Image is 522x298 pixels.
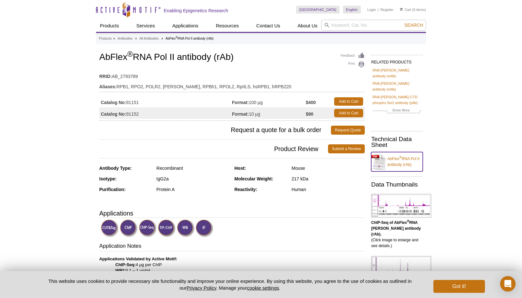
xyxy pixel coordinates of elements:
[371,220,423,249] p: (Click image to enlarge and see details.)
[400,7,411,12] a: Cart
[232,100,249,105] strong: Format:
[99,73,112,79] strong: RRID:
[372,67,421,79] a: RNA [PERSON_NAME] antibody (mAb)
[156,165,229,171] div: Recombinant
[433,280,485,293] button: Got it!
[334,109,363,117] a: Add to Cart
[372,81,421,92] a: RNA [PERSON_NAME] antibody (mAb)
[306,111,313,117] strong: $90
[400,6,426,14] li: (0 items)
[372,107,421,115] a: Show More
[139,219,157,237] img: ChIP-Seq Validated
[371,220,421,236] b: ChIP-Seq of AbFlex RNA [PERSON_NAME] antibody (rAb).
[99,126,331,135] span: Request a quote for a bulk order
[99,96,232,107] td: 91151
[328,144,365,153] a: Submit a Review
[371,55,423,66] h2: RELATED PRODUCTS
[292,187,365,192] div: Human
[371,152,423,171] a: AbFlex®RNA Pol II antibody (rAb)
[235,166,246,171] strong: Host:
[99,52,365,63] h1: AbFlex RNA Pol II antibody (rAb)
[99,176,117,181] strong: Isotype:
[402,22,425,28] button: Search
[252,20,284,32] a: Contact Us
[235,187,257,192] strong: Reactivity:
[176,36,178,39] sup: ®
[334,97,363,106] a: Add to Cart
[99,242,365,251] h3: Application Notes
[101,100,126,105] strong: Catalog No:
[378,6,379,14] li: |
[99,187,126,192] strong: Purification:
[371,256,431,280] img: AbFlex<sup>®</sup> RNA Pol II antibody (rAb) tested by CUT&Tag.
[101,219,119,237] img: CUT&Tag Validated
[407,219,409,223] sup: ®
[156,187,229,192] div: Protein A
[99,144,328,153] span: Product Review
[113,37,115,40] li: »
[161,37,163,40] li: »
[371,194,431,217] img: AbFlex<sup>®</sup> RNA Pol II antibody (rAb) tested by ChIP-Seq.
[399,156,401,159] sup: ®
[371,182,423,187] h2: Data Thumbnails
[292,165,365,171] div: Mouse
[99,70,365,80] td: AB_2793789
[372,94,421,106] a: RNA [PERSON_NAME] CTD phospho Ser2 antibody (pAb)
[404,23,423,28] span: Search
[127,50,133,58] sup: ®
[99,107,232,119] td: 91152
[99,166,132,171] strong: Antibody Type:
[296,6,340,14] a: [GEOGRAPHIC_DATA]
[212,20,243,32] a: Resources
[135,37,137,40] li: »
[367,7,376,12] a: Login
[500,276,516,292] div: Open Intercom Messenger
[380,7,393,12] a: Register
[115,262,136,267] strong: ChIP-Seq:
[294,20,322,32] a: About Us
[132,20,159,32] a: Services
[196,219,213,237] img: Immunofluorescence Validated
[341,61,365,68] a: Print
[99,36,111,42] a: Products
[232,96,306,107] td: 100 µg
[140,36,159,42] a: All Antibodies
[306,100,316,105] strong: $400
[99,84,117,90] strong: Aliases:
[371,136,423,148] h2: Technical Data Sheet
[187,285,216,291] a: Privacy Policy
[331,126,365,135] a: Request Quote
[37,278,423,291] p: This website uses cookies to provide necessary site functionality and improve your online experie...
[321,20,426,31] input: Keyword, Cat. No.
[177,219,195,237] img: Western Blot Validated
[400,8,403,11] img: Your Cart
[99,256,177,261] b: Applications Validated by Active Motif:
[156,176,229,182] div: IgG2a
[96,20,123,32] a: Products
[235,176,273,181] strong: Molecular Weight:
[101,111,126,117] strong: Catalog No:
[341,52,365,59] a: Feedback
[158,219,176,237] img: TIP-ChIP Validated
[232,107,306,119] td: 10 µg
[99,208,365,218] h3: Applications
[120,219,138,237] img: ChIP Validated
[292,176,365,182] div: 217 kDa
[164,8,228,14] h2: Enabling Epigenetics Research
[166,37,214,40] li: AbFlex RNA Pol II antibody (rAb)
[343,6,361,14] a: English
[99,80,365,90] td: RPB1, RPO2, POLR2, [PERSON_NAME], RPBh1, RPOL2, RpIILS, hsRPB1, hRPB220
[232,111,249,117] strong: Format:
[118,36,133,42] a: Antibodies
[247,285,279,291] button: cookie settings
[169,20,202,32] a: Applications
